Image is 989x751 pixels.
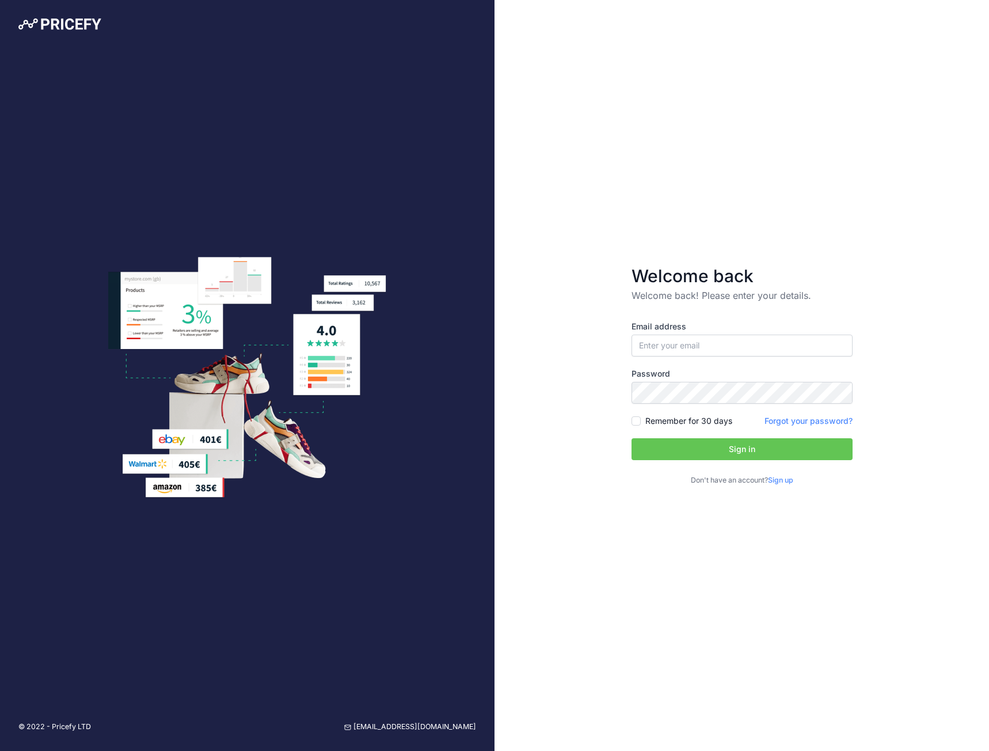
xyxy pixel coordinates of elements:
[632,368,853,380] label: Password
[632,265,853,286] h3: Welcome back
[632,335,853,356] input: Enter your email
[632,438,853,460] button: Sign in
[645,415,732,427] label: Remember for 30 days
[18,18,101,30] img: Pricefy
[632,475,853,486] p: Don't have an account?
[632,289,853,302] p: Welcome back! Please enter your details.
[344,722,476,733] a: [EMAIL_ADDRESS][DOMAIN_NAME]
[768,476,793,484] a: Sign up
[632,321,853,332] label: Email address
[764,416,853,426] a: Forgot your password?
[18,722,91,733] p: © 2022 - Pricefy LTD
